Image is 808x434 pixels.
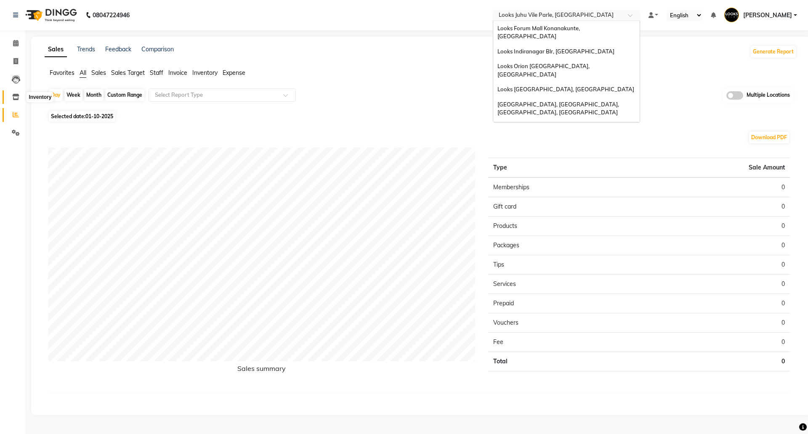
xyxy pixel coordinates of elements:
[497,48,614,55] span: Looks Indiranagar Blr, [GEOGRAPHIC_DATA]
[77,45,95,53] a: Trends
[27,92,53,102] div: Inventory
[497,25,581,40] span: Looks Forum Mall Konanakunte, [GEOGRAPHIC_DATA]
[639,255,790,274] td: 0
[639,313,790,332] td: 0
[497,86,634,93] span: Looks [GEOGRAPHIC_DATA], [GEOGRAPHIC_DATA]
[488,352,639,371] td: Total
[639,197,790,216] td: 0
[50,69,74,77] span: Favorites
[639,294,790,313] td: 0
[639,332,790,352] td: 0
[21,3,79,27] img: logo
[85,113,113,119] span: 01-10-2025
[639,216,790,236] td: 0
[497,101,620,116] span: [GEOGRAPHIC_DATA], [GEOGRAPHIC_DATA], [GEOGRAPHIC_DATA], [GEOGRAPHIC_DATA]
[223,69,245,77] span: Expense
[497,63,591,78] span: Looks Orion [GEOGRAPHIC_DATA], [GEOGRAPHIC_DATA]
[488,177,639,197] td: Memberships
[751,46,796,58] button: Generate Report
[91,69,106,77] span: Sales
[93,3,130,27] b: 08047224946
[192,69,218,77] span: Inventory
[639,352,790,371] td: 0
[168,69,187,77] span: Invoice
[488,216,639,236] td: Products
[80,69,86,77] span: All
[639,236,790,255] td: 0
[488,158,639,177] th: Type
[488,236,639,255] td: Packages
[743,11,792,20] span: [PERSON_NAME]
[111,69,145,77] span: Sales Target
[49,89,63,101] div: Day
[141,45,174,53] a: Comparison
[49,111,115,122] span: Selected date:
[488,294,639,313] td: Prepaid
[105,89,144,101] div: Custom Range
[488,332,639,352] td: Fee
[48,365,476,376] h6: Sales summary
[488,255,639,274] td: Tips
[488,274,639,294] td: Services
[639,158,790,177] th: Sale Amount
[639,177,790,197] td: 0
[493,21,640,122] ng-dropdown-panel: Options list
[724,8,739,22] img: Mangesh Mishra
[488,197,639,216] td: Gift card
[45,42,67,57] a: Sales
[639,274,790,294] td: 0
[747,91,790,100] span: Multiple Locations
[64,89,82,101] div: Week
[84,89,104,101] div: Month
[749,132,789,143] button: Download PDF
[150,69,163,77] span: Staff
[105,45,131,53] a: Feedback
[488,313,639,332] td: Vouchers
